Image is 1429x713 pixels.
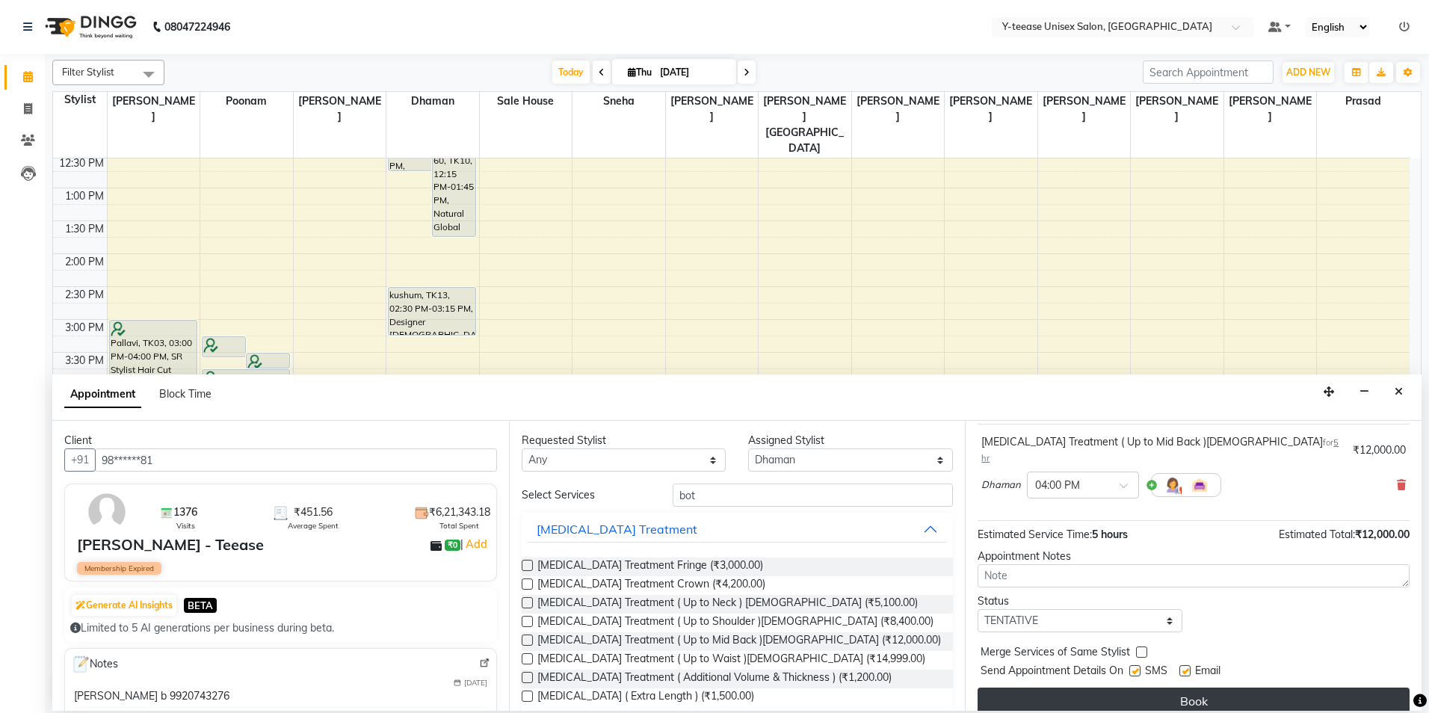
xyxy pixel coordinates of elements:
[64,448,96,472] button: +91
[666,92,759,126] span: [PERSON_NAME]
[537,614,933,632] span: [MEDICAL_DATA] Treatment ( Up to Shoulder )[DEMOGRAPHIC_DATA] (₹8,400.00)
[164,6,230,48] b: 08047224946
[537,670,892,688] span: [MEDICAL_DATA] Treatment ( Additional Volume & Thickness ) (₹1,200.00)
[439,520,479,531] span: Total Spent
[176,520,195,531] span: Visits
[537,595,918,614] span: [MEDICAL_DATA] Treatment ( Up to Neck ) [DEMOGRAPHIC_DATA] (₹5,100.00)
[1092,528,1128,541] span: 5 hours
[463,535,490,553] a: Add
[537,558,763,576] span: [MEDICAL_DATA] Treatment Fringe (₹3,000.00)
[200,92,293,111] span: Poonam
[1195,663,1220,682] span: Email
[288,520,339,531] span: Average Spent
[537,651,925,670] span: [MEDICAL_DATA] Treatment ( Up to Waist )[DEMOGRAPHIC_DATA] (₹14,999.00)
[56,155,107,171] div: 12:30 PM
[184,598,217,612] span: BETA
[71,655,118,674] span: Notes
[1317,92,1410,111] span: Prasad
[1143,61,1274,84] input: Search Appointment
[528,516,948,543] button: [MEDICAL_DATA] Treatment
[294,92,386,126] span: [PERSON_NAME]
[480,92,572,111] span: Sale House
[53,92,107,108] div: Stylist
[77,534,264,556] div: [PERSON_NAME] - Teease
[522,433,726,448] div: Requested Stylist
[537,688,754,707] span: [MEDICAL_DATA] ( Extra Length ) (₹1,500.00)
[552,61,590,84] span: Today
[38,6,141,48] img: logo
[978,593,1182,609] div: Status
[62,188,107,204] div: 1:00 PM
[108,92,200,126] span: [PERSON_NAME]
[203,337,245,356] div: [PERSON_NAME], TK06, 03:15 PM-03:35 PM, Peel Off Under Arms
[1388,380,1410,404] button: Close
[62,66,114,78] span: Filter Stylist
[433,140,475,236] div: Swati 5-60, TK10, 12:15 PM-01:45 PM, Natural Global Hair Colour ( up to Neck ) [DEMOGRAPHIC_DATA]
[445,540,460,552] span: ₹0
[1224,92,1317,126] span: [PERSON_NAME]
[1283,62,1334,83] button: ADD NEW
[981,663,1123,682] span: Send Appointment Details On
[85,490,129,534] img: avatar
[429,504,490,520] span: ₹6,21,343.18
[981,644,1130,663] span: Merge Services of Same Stylist
[74,688,229,704] div: [PERSON_NAME] b 9920743276
[537,520,697,538] div: [MEDICAL_DATA] Treatment
[95,448,497,472] input: Search by Name/Mobile/Email/Code
[748,433,953,448] div: Assigned Stylist
[389,288,475,335] div: kushum, TK13, 02:30 PM-03:15 PM, Designer [DEMOGRAPHIC_DATA] Hair Cut {With Wash}
[978,528,1092,541] span: Estimated Service Time:
[537,632,941,651] span: [MEDICAL_DATA] Treatment ( Up to Mid Back )[DEMOGRAPHIC_DATA] (₹12,000.00)
[1145,663,1167,682] span: SMS
[62,353,107,368] div: 3:30 PM
[1191,476,1209,494] img: Interior.png
[247,354,289,368] div: [PERSON_NAME], TK06, 03:30 PM-03:45 PM, Roll on full leg
[1164,476,1182,494] img: Hairdresser.png
[945,92,1037,126] span: [PERSON_NAME]
[1279,528,1355,541] span: Estimated Total:
[1355,528,1410,541] span: ₹12,000.00
[759,92,851,158] span: [PERSON_NAME][GEOGRAPHIC_DATA]
[70,620,491,636] div: Limited to 5 AI generations per business during beta.
[64,381,141,408] span: Appointment
[72,595,176,616] button: Generate AI Insights
[159,387,212,401] span: Block Time
[981,434,1347,466] div: [MEDICAL_DATA] Treatment ( Up to Mid Back )[DEMOGRAPHIC_DATA]
[62,320,107,336] div: 3:00 PM
[62,287,107,303] div: 2:30 PM
[981,478,1021,493] span: Dhaman
[64,433,497,448] div: Client
[62,221,107,237] div: 1:30 PM
[655,61,730,84] input: 2025-09-04
[537,576,765,595] span: [MEDICAL_DATA] Treatment Crown (₹4,200.00)
[203,370,289,384] div: [PERSON_NAME], TK06, 03:45 PM-04:00 PM, Roll on full arms
[173,504,197,520] span: 1376
[460,535,490,553] span: |
[62,254,107,270] div: 2:00 PM
[978,549,1410,564] div: Appointment Notes
[1038,92,1131,126] span: [PERSON_NAME]
[852,92,945,126] span: [PERSON_NAME]
[673,484,953,507] input: Search by service name
[1353,442,1406,458] div: ₹12,000.00
[77,562,161,575] span: Membership Expired
[510,487,662,503] div: Select Services
[1286,67,1330,78] span: ADD NEW
[624,67,655,78] span: Thu
[386,92,479,111] span: Dhaman
[1131,92,1223,126] span: [PERSON_NAME]
[294,504,333,520] span: ₹451.56
[572,92,665,111] span: Sneha
[464,677,487,688] span: [DATE]
[110,321,197,384] div: Pallavi, TK03, 03:00 PM-04:00 PM, SR Stylist Hair Cut (With wash &Blow Dry [DEMOGRAPHIC_DATA] )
